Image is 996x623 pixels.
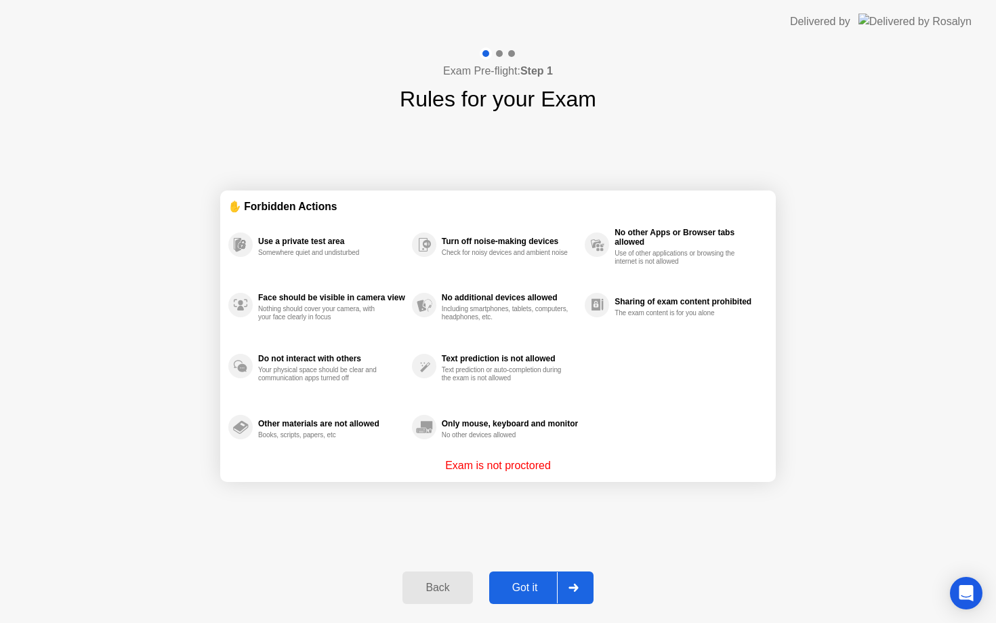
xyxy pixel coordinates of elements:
[258,354,405,363] div: Do not interact with others
[228,199,768,214] div: ✋ Forbidden Actions
[258,293,405,302] div: Face should be visible in camera view
[442,237,578,246] div: Turn off noise-making devices
[442,419,578,428] div: Only mouse, keyboard and monitor
[258,237,405,246] div: Use a private test area
[258,305,386,321] div: Nothing should cover your camera, with your face clearly in focus
[258,431,386,439] div: Books, scripts, papers, etc
[950,577,982,609] div: Open Intercom Messenger
[615,309,743,317] div: The exam content is for you alone
[790,14,850,30] div: Delivered by
[445,458,551,474] p: Exam is not proctored
[258,419,405,428] div: Other materials are not allowed
[402,571,472,604] button: Back
[615,297,761,306] div: Sharing of exam content prohibited
[443,63,553,79] h4: Exam Pre-flight:
[442,366,570,382] div: Text prediction or auto-completion during the exam is not allowed
[442,293,578,302] div: No additional devices allowed
[442,354,578,363] div: Text prediction is not allowed
[520,65,553,77] b: Step 1
[442,249,570,257] div: Check for noisy devices and ambient noise
[442,431,570,439] div: No other devices allowed
[858,14,972,29] img: Delivered by Rosalyn
[400,83,596,115] h1: Rules for your Exam
[442,305,570,321] div: Including smartphones, tablets, computers, headphones, etc.
[489,571,594,604] button: Got it
[258,249,386,257] div: Somewhere quiet and undisturbed
[258,366,386,382] div: Your physical space should be clear and communication apps turned off
[615,228,761,247] div: No other Apps or Browser tabs allowed
[615,249,743,266] div: Use of other applications or browsing the internet is not allowed
[493,582,557,594] div: Got it
[407,582,468,594] div: Back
